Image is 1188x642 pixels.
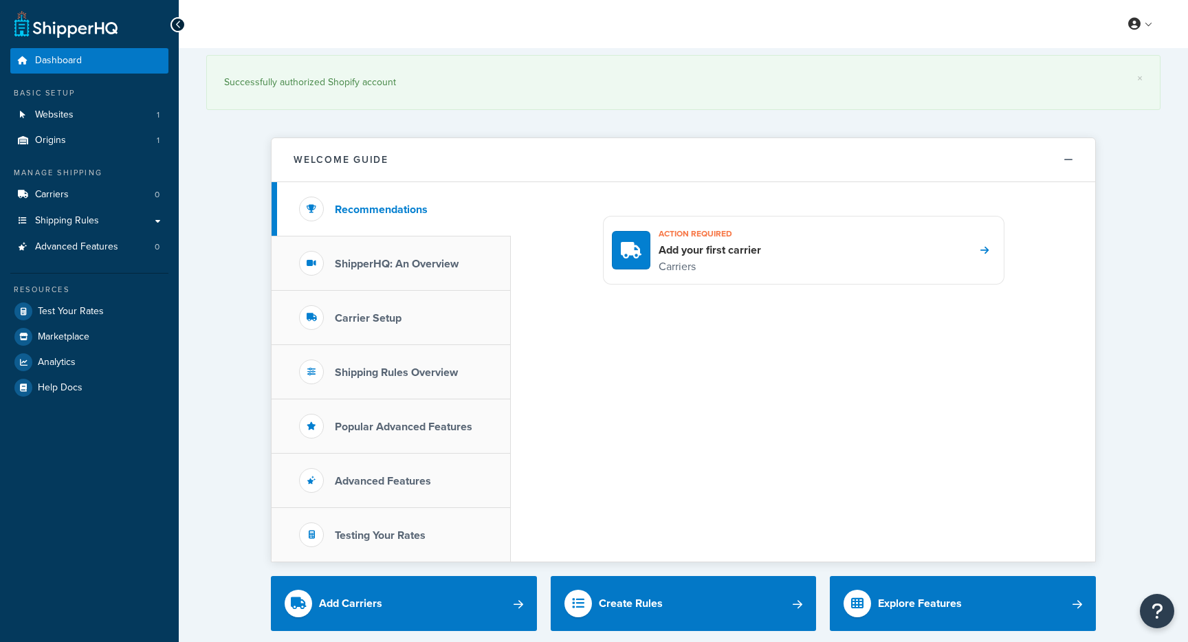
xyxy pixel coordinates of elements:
span: Carriers [35,189,69,201]
h4: Add your first carrier [659,243,761,258]
a: Origins1 [10,128,168,153]
p: Carriers [659,258,761,276]
a: Dashboard [10,48,168,74]
a: Carriers0 [10,182,168,208]
span: Advanced Features [35,241,118,253]
h3: Recommendations [335,203,428,216]
a: Analytics [10,350,168,375]
div: Successfully authorized Shopify account [224,73,1143,92]
span: 1 [157,135,159,146]
a: Create Rules [551,576,817,631]
a: Advanced Features0 [10,234,168,260]
button: Welcome Guide [272,138,1095,182]
li: Carriers [10,182,168,208]
span: Shipping Rules [35,215,99,227]
span: Analytics [38,357,76,368]
h3: Shipping Rules Overview [335,366,458,379]
button: Open Resource Center [1140,594,1174,628]
div: Explore Features [878,594,962,613]
div: Resources [10,284,168,296]
h3: Advanced Features [335,475,431,487]
span: 0 [155,241,159,253]
a: Test Your Rates [10,299,168,324]
div: Create Rules [599,594,663,613]
a: Add Carriers [271,576,537,631]
div: Add Carriers [319,594,382,613]
li: Websites [10,102,168,128]
div: Manage Shipping [10,167,168,179]
h3: Carrier Setup [335,312,401,324]
h3: Popular Advanced Features [335,421,472,433]
a: Websites1 [10,102,168,128]
a: Explore Features [830,576,1096,631]
span: Websites [35,109,74,121]
span: 0 [155,189,159,201]
h2: Welcome Guide [294,155,388,165]
span: 1 [157,109,159,121]
a: × [1137,73,1143,84]
div: Basic Setup [10,87,168,99]
span: Help Docs [38,382,82,394]
a: Marketplace [10,324,168,349]
h3: Action required [659,225,761,243]
span: Test Your Rates [38,306,104,318]
a: Shipping Rules [10,208,168,234]
h3: ShipperHQ: An Overview [335,258,459,270]
span: Origins [35,135,66,146]
h3: Testing Your Rates [335,529,426,542]
a: Help Docs [10,375,168,400]
span: Marketplace [38,331,89,343]
li: Advanced Features [10,234,168,260]
span: Dashboard [35,55,82,67]
li: Origins [10,128,168,153]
